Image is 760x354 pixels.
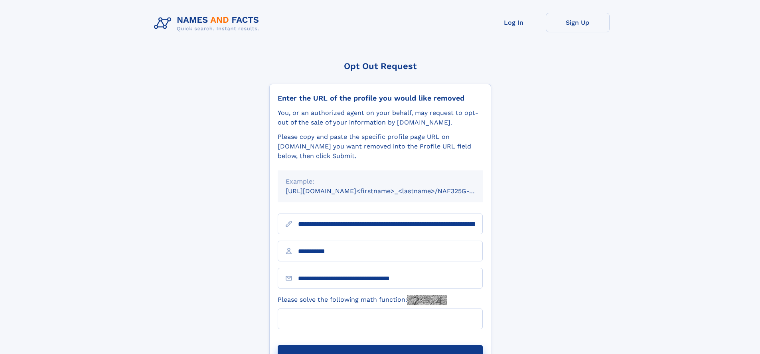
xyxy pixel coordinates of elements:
[286,187,498,195] small: [URL][DOMAIN_NAME]<firstname>_<lastname>/NAF325G-xxxxxxxx
[278,108,483,127] div: You, or an authorized agent on your behalf, may request to opt-out of the sale of your informatio...
[278,132,483,161] div: Please copy and paste the specific profile page URL on [DOMAIN_NAME] you want removed into the Pr...
[482,13,546,32] a: Log In
[151,13,266,34] img: Logo Names and Facts
[278,94,483,103] div: Enter the URL of the profile you would like removed
[269,61,491,71] div: Opt Out Request
[286,177,475,186] div: Example:
[278,295,447,305] label: Please solve the following math function:
[546,13,610,32] a: Sign Up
